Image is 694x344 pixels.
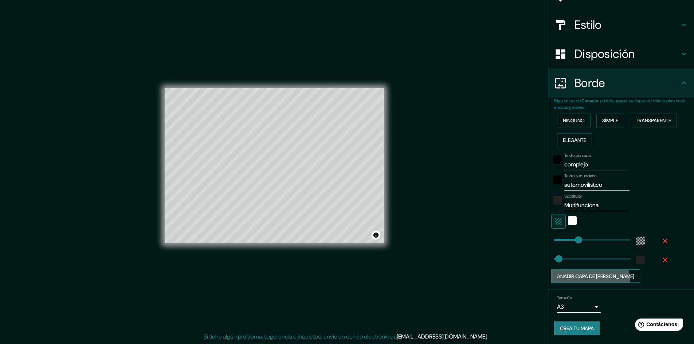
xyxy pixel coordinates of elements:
button: Transparente [630,114,677,127]
button: Simple [596,114,624,127]
button: Elegante [557,133,592,147]
font: Texto secundario [564,173,597,179]
button: negro [553,175,562,184]
font: Ninguno [563,117,585,124]
font: Si tiene algún problema, sugerencia o inquietud, envíe un correo electrónico a [204,333,397,340]
font: Simple [602,117,618,124]
div: A3 [557,301,601,313]
font: A3 [557,303,564,311]
button: blanco [568,216,577,225]
font: : puedes opacar las capas del marco para crear efectos geniales. [554,98,685,110]
font: Transparente [636,117,671,124]
a: [EMAIL_ADDRESS][DOMAIN_NAME] [397,333,487,340]
div: Estilo [548,10,694,39]
font: Tamaño [557,295,572,301]
font: Añadir capa de [PERSON_NAME] [557,273,634,280]
button: color-55555544 [636,237,645,245]
button: color-222222 [553,196,562,205]
button: Añadir capa de [PERSON_NAME] [551,269,640,283]
button: Activar o desactivar atribución [372,231,380,240]
button: Ninguno [557,114,591,127]
font: Consejo [581,98,598,104]
iframe: Lanzador de widgets de ayuda [629,316,686,336]
font: Crea tu mapa [560,325,594,332]
font: Disposición [575,46,635,62]
font: . [488,332,489,340]
div: Disposición [548,39,694,68]
button: color-222222 [636,256,645,264]
font: Elige un borde. [554,98,581,104]
font: Subtitular [564,193,582,199]
font: . [489,332,490,340]
font: Elegante [563,137,586,143]
font: Borde [575,75,605,91]
font: . [487,333,488,340]
div: Borde [548,68,694,98]
font: Estilo [575,17,602,32]
button: Crea tu mapa [554,321,600,335]
font: Texto principal [564,153,591,158]
button: negro [553,155,562,164]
